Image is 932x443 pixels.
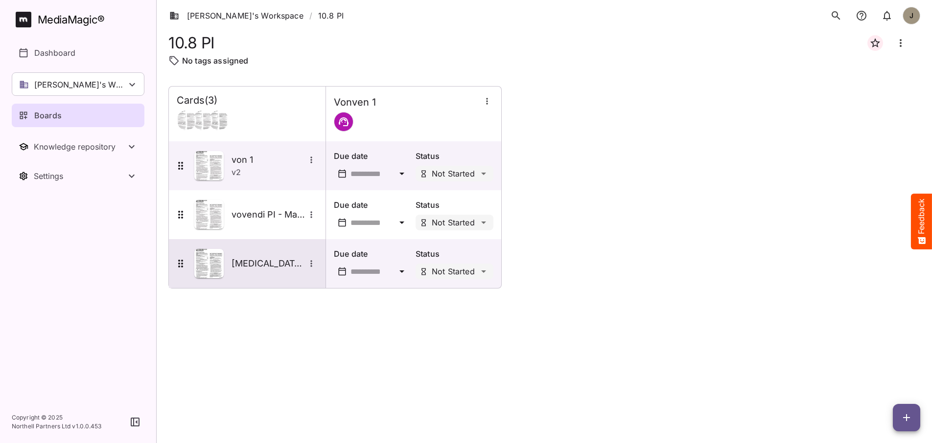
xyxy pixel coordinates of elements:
span: / [309,10,312,22]
button: More options for Vonvendi Derivative [305,257,318,270]
button: More options for von 1 [305,154,318,166]
p: Status [416,248,493,260]
h4: Cards ( 3 ) [177,94,217,107]
button: notifications [852,6,871,25]
button: Feedback [911,194,932,249]
p: Due date [334,199,412,211]
h5: vovendi PI - Master [232,209,305,221]
p: Not Started [432,267,475,275]
button: Toggle Knowledge repository [12,135,144,158]
p: Status [416,199,493,211]
p: Status [416,150,493,162]
nav: Settings [12,164,144,188]
div: Knowledge repository [34,142,126,152]
h5: [MEDICAL_DATA] Derivative [232,258,305,269]
p: Due date [334,248,412,260]
button: Board more options [889,31,912,55]
button: More options for vovendi PI - Master [305,208,318,221]
a: Boards [12,104,144,127]
div: MediaMagic ® [38,12,105,28]
nav: Knowledge repository [12,135,144,158]
button: notifications [877,6,897,25]
p: [PERSON_NAME]'s Workspace [34,79,126,90]
img: Asset Thumbnail [194,249,224,278]
div: Settings [34,171,126,181]
p: v 2 [232,166,241,178]
p: Not Started [432,219,475,226]
a: [PERSON_NAME]'s Workspace [169,10,303,22]
div: J [903,7,920,24]
a: Dashboard [12,41,144,65]
img: tag-outline.svg [168,55,180,66]
img: Asset Thumbnail [194,151,224,180]
p: Dashboard [34,47,75,59]
p: Copyright © 2025 [12,413,102,422]
p: Boards [34,110,62,121]
h4: Vonven 1 [334,96,376,109]
button: search [826,6,846,25]
button: Toggle Settings [12,164,144,188]
h5: von 1 [232,154,305,166]
p: No tags assigned [182,55,248,66]
p: Not Started [432,170,475,177]
p: Due date [334,150,412,162]
img: Asset Thumbnail [194,200,224,229]
a: MediaMagic® [16,12,144,27]
h1: 10.8 PI [168,34,215,52]
p: Northell Partners Ltd v 1.0.0.453 [12,422,102,431]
